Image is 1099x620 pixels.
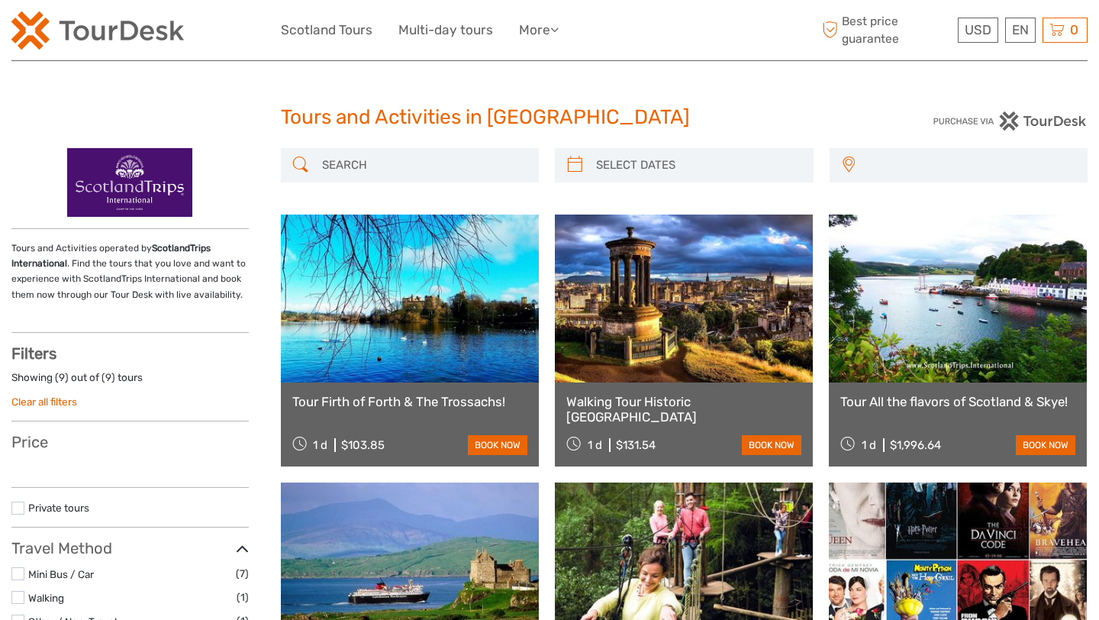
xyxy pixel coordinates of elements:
[28,592,64,604] a: Walking
[468,435,527,455] a: book now
[236,565,249,583] span: (7)
[281,19,372,41] a: Scotland Tours
[616,438,656,452] div: $131.54
[933,111,1088,131] img: PurchaseViaTourDesk.png
[316,152,532,179] input: SEARCH
[862,438,876,452] span: 1 d
[890,438,941,452] div: $1,996.64
[11,241,249,303] p: Tours and Activities operated by . Find the tours that you love and want to experience with Scotl...
[1005,18,1036,43] div: EN
[398,19,493,41] a: Multi-day tours
[11,433,249,451] h3: Price
[11,539,249,557] h3: Travel Method
[28,502,89,514] a: Private tours
[67,148,192,217] img: 604-29_logo_thumbnail.jpg
[11,396,77,408] a: Clear all filters
[237,589,249,606] span: (1)
[840,394,1075,409] a: Tour All the flavors of Scotland & Skye!
[313,438,327,452] span: 1 d
[819,13,955,47] span: Best price guarantee
[11,243,211,269] strong: ScotlandTrips International
[105,370,111,385] label: 9
[292,394,527,409] a: Tour Firth of Forth & The Trossachs!
[28,568,94,580] a: Mini Bus / Car
[588,438,602,452] span: 1 d
[11,344,56,363] strong: Filters
[59,370,65,385] label: 9
[341,438,385,452] div: $103.85
[11,11,184,50] img: 2254-3441b4b5-4e5f-4d00-b396-31f1d84a6ebf_logo_small.png
[590,152,806,179] input: SELECT DATES
[1016,435,1075,455] a: book now
[11,370,249,394] div: Showing ( ) out of ( ) tours
[1068,22,1081,37] span: 0
[519,19,559,41] a: More
[281,105,819,130] h1: Tours and Activities in [GEOGRAPHIC_DATA]
[965,22,991,37] span: USD
[742,435,801,455] a: book now
[566,394,801,425] a: Walking Tour Historic [GEOGRAPHIC_DATA]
